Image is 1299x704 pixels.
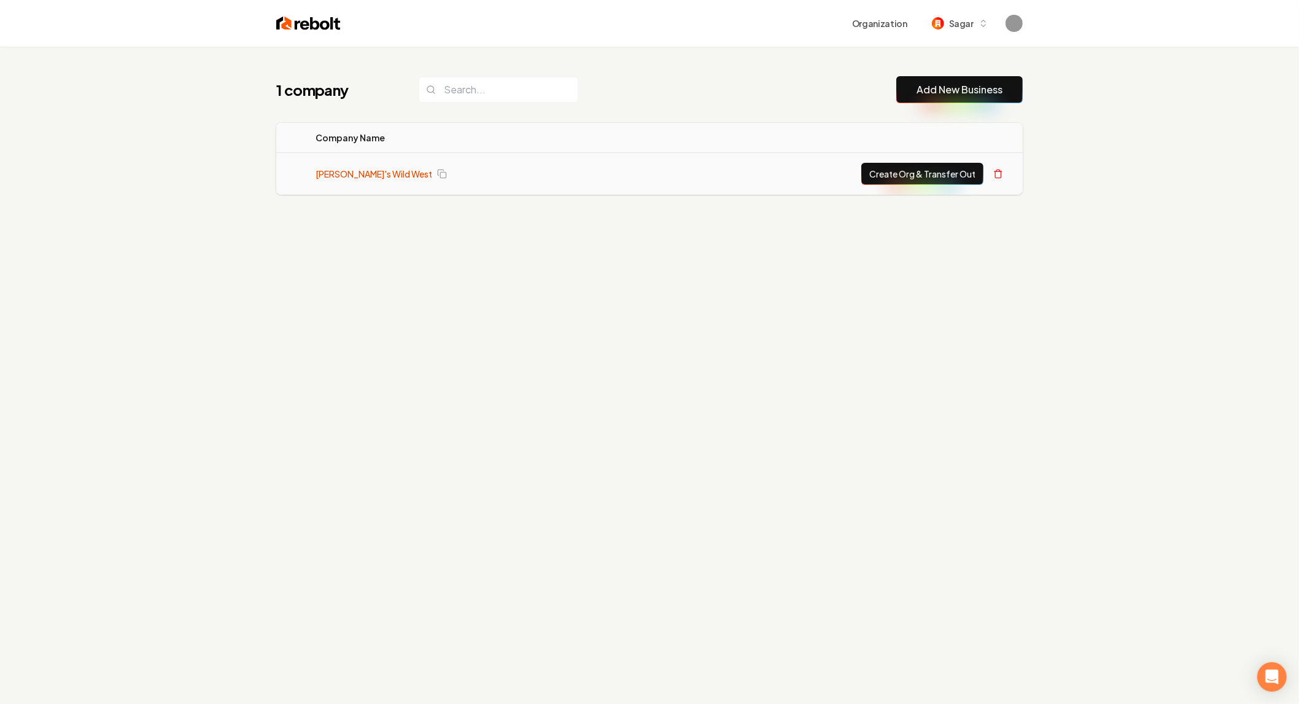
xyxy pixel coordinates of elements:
a: [PERSON_NAME]'s Wild West [316,168,432,180]
button: Organization [845,12,915,34]
button: Create Org & Transfer Out [861,163,983,185]
th: Company Name [306,123,642,153]
input: Search... [419,77,578,103]
img: Sagar Soni [1006,15,1023,32]
span: Sagar [949,17,974,30]
img: Rebolt Logo [276,15,341,32]
button: Open user button [1006,15,1023,32]
img: Sagar [932,17,944,29]
div: Open Intercom Messenger [1257,662,1287,692]
button: Add New Business [896,76,1023,103]
a: Add New Business [917,82,1002,97]
h1: 1 company [276,80,394,100]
